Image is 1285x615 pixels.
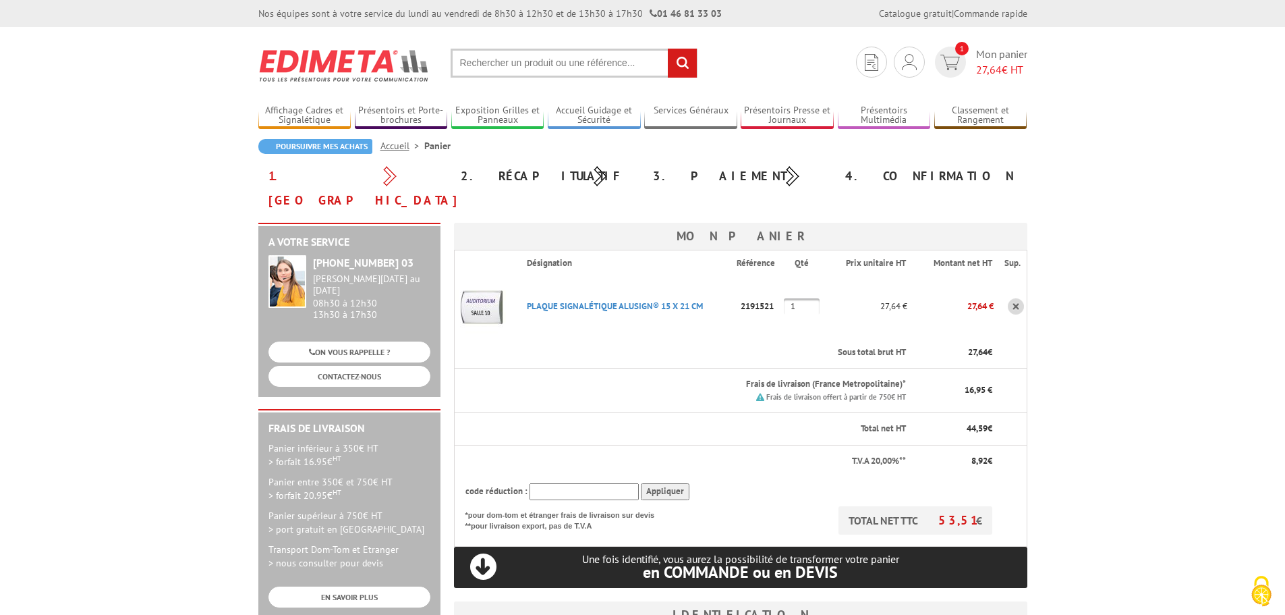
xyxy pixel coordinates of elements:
span: 27,64 [976,63,1002,76]
input: Rechercher un produit ou une référence... [451,49,697,78]
img: picto.png [756,393,764,401]
div: 1. [GEOGRAPHIC_DATA] [258,164,451,213]
p: Total net HT [465,423,906,435]
p: Panier supérieur à 750€ HT [268,509,430,536]
button: Cookies (fenêtre modale) [1238,569,1285,615]
p: T.V.A 20,00%** [465,455,906,468]
a: Accueil Guidage et Sécurité [548,105,641,127]
div: 3. Paiement [643,164,835,188]
a: devis rapide 1 Mon panier 27,64€ HT [932,47,1027,78]
p: Prix unitaire HT [835,257,905,270]
small: Frais de livraison offert à partir de 750€ HT [766,392,906,402]
th: Désignation [516,250,737,276]
li: Panier [424,139,451,153]
span: > forfait 20.95€ [268,489,341,502]
a: Commande rapide [954,7,1027,20]
input: rechercher [668,49,697,78]
img: Edimeta [258,41,430,90]
h3: Mon panier [454,223,1027,250]
p: *pour dom-tom et étranger frais de livraison sur devis **pour livraison export, pas de T.V.A [465,506,668,531]
span: 1 [955,42,969,55]
h2: A votre service [268,236,430,248]
img: PLAQUE SIGNALéTIQUE ALUSIGN® 15 X 21 CM [455,279,509,333]
p: Panier entre 350€ et 750€ HT [268,475,430,502]
a: Catalogue gratuit [879,7,952,20]
span: > port gratuit en [GEOGRAPHIC_DATA] [268,523,424,535]
span: code réduction : [465,485,527,497]
img: widget-service.jpg [268,255,306,308]
img: devis rapide [865,54,878,71]
a: Présentoirs Presse et Journaux [741,105,834,127]
a: Services Généraux [644,105,737,127]
div: 4. Confirmation [835,164,1027,188]
a: CONTACTEZ-NOUS [268,366,430,387]
span: 44,59 [967,423,988,434]
div: Nos équipes sont à votre service du lundi au vendredi de 8h30 à 12h30 et de 13h30 à 17h30 [258,7,722,20]
strong: [PHONE_NUMBER] 03 [313,256,413,269]
p: TOTAL NET TTC € [838,506,992,535]
p: Une fois identifié, vous aurez la possibilité de transformer votre panier [454,553,1027,581]
img: devis rapide [940,55,960,70]
a: Accueil [380,140,424,152]
a: Classement et Rangement [934,105,1027,127]
p: € [918,346,993,359]
a: PLAQUE SIGNALéTIQUE ALUSIGN® 15 X 21 CM [527,300,703,312]
h2: Frais de Livraison [268,423,430,435]
th: Sup. [994,250,1027,276]
th: Sous total brut HT [516,337,907,369]
p: € [918,423,993,435]
p: Panier inférieur à 350€ HT [268,442,430,469]
input: Appliquer [641,483,689,500]
img: devis rapide [902,54,917,70]
span: en COMMANDE ou en DEVIS [643,562,838,583]
span: 27,64 [968,346,988,358]
p: Montant net HT [918,257,993,270]
p: € [918,455,993,468]
div: [PERSON_NAME][DATE] au [DATE] [313,273,430,296]
span: € HT [976,62,1027,78]
span: 53,51 [938,512,976,528]
a: ON VOUS RAPPELLE ? [268,342,430,363]
a: Exposition Grilles et Panneaux [451,105,544,127]
p: Transport Dom-Tom et Etranger [268,543,430,570]
span: 8,92 [971,455,988,466]
span: 16,95 € [965,384,992,396]
a: Poursuivre mes achats [258,139,372,154]
p: 2191521 [737,294,784,318]
img: Cookies (fenêtre modale) [1245,574,1278,608]
strong: 01 46 81 33 03 [650,7,722,20]
div: 2. Récapitulatif [451,164,643,188]
p: 27,64 € [907,294,994,318]
div: 08h30 à 12h30 13h30 à 17h30 [313,273,430,320]
p: Référence [737,257,782,270]
p: 27,64 € [824,294,907,318]
a: Affichage Cadres et Signalétique [258,105,351,127]
div: | [879,7,1027,20]
p: Frais de livraison (France Metropolitaine)* [527,378,906,391]
a: Présentoirs et Porte-brochures [355,105,448,127]
sup: HT [333,454,341,463]
span: Mon panier [976,47,1027,78]
sup: HT [333,487,341,497]
span: > nous consulter pour devis [268,557,383,569]
a: Présentoirs Multimédia [838,105,931,127]
span: > forfait 16.95€ [268,456,341,468]
th: Qté [784,250,824,276]
a: EN SAVOIR PLUS [268,587,430,608]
